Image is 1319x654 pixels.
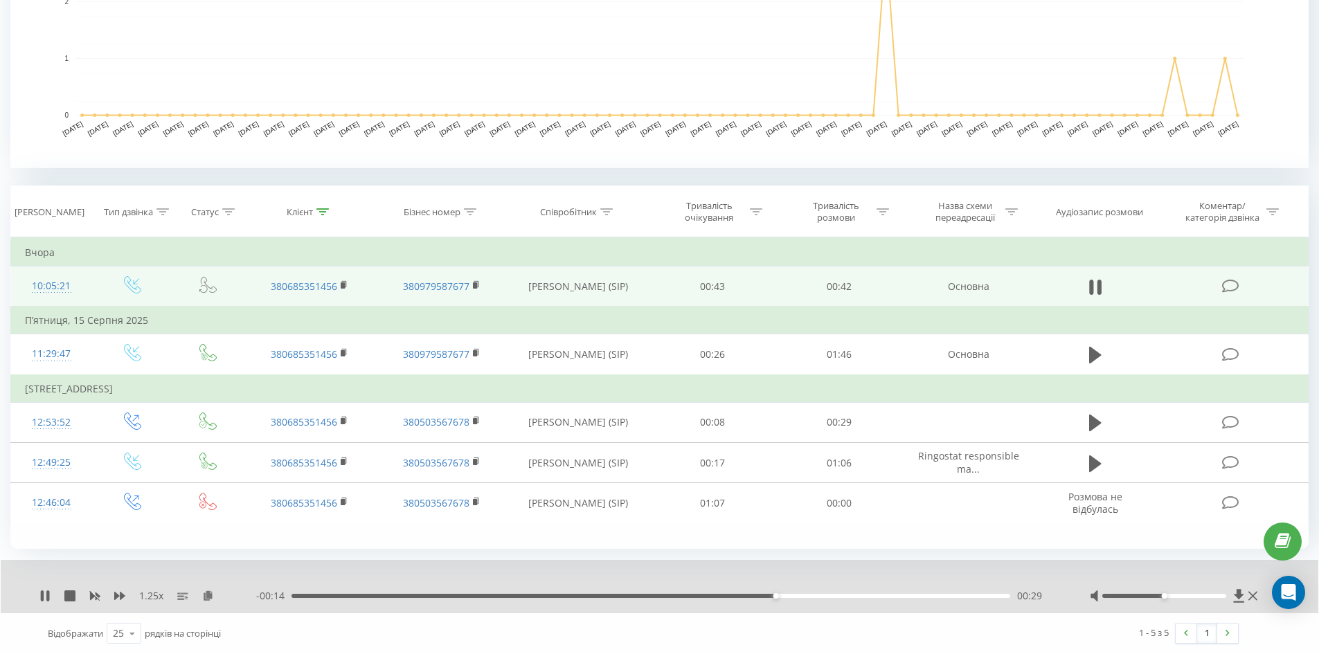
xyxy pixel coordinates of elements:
text: [DATE] [187,120,210,137]
div: Бізнес номер [404,206,460,218]
span: 00:29 [1017,589,1042,603]
div: 1 - 5 з 5 [1139,626,1169,639]
text: [DATE] [237,120,260,137]
td: [STREET_ADDRESS] [11,375,1309,403]
div: Тривалість розмови [799,200,873,224]
td: [PERSON_NAME] (SIP) [508,402,649,442]
text: [DATE] [212,120,235,137]
span: Розмова не відбулась [1068,490,1122,516]
text: [DATE] [488,120,511,137]
div: 12:49:25 [25,449,78,476]
div: Коментар/категорія дзвінка [1182,200,1263,224]
text: [DATE] [690,120,712,137]
text: [DATE] [338,120,361,137]
div: Тривалість очікування [672,200,746,224]
div: [PERSON_NAME] [15,206,84,218]
a: 1 [1196,624,1217,643]
text: [DATE] [589,120,611,137]
td: П’ятниця, 15 Серпня 2025 [11,307,1309,334]
text: [DATE] [312,120,335,137]
div: Статус [191,206,219,218]
a: 380685351456 [271,456,337,469]
div: Назва схеми переадресації [928,200,1002,224]
text: [DATE] [966,120,989,137]
a: 380503567678 [403,456,469,469]
text: [DATE] [1066,120,1089,137]
text: [DATE] [790,120,813,137]
td: 00:42 [776,266,903,307]
a: 380685351456 [271,415,337,428]
text: 0 [64,111,69,119]
td: 00:43 [649,266,776,307]
text: [DATE] [136,120,159,137]
text: [DATE] [1091,120,1114,137]
td: 01:07 [649,483,776,523]
a: 380503567678 [403,415,469,428]
text: [DATE] [1192,120,1214,137]
span: Відображати [48,627,103,639]
text: [DATE] [890,120,913,137]
td: [PERSON_NAME] (SIP) [508,266,649,307]
td: 00:17 [649,443,776,483]
text: [DATE] [991,120,1014,137]
text: [DATE] [413,120,436,137]
div: Тип дзвінка [104,206,153,218]
text: [DATE] [1116,120,1139,137]
a: 380979587677 [403,280,469,293]
text: [DATE] [865,120,888,137]
td: 00:26 [649,334,776,375]
div: Співробітник [540,206,597,218]
div: 11:29:47 [25,340,78,367]
td: 00:08 [649,402,776,442]
text: [DATE] [162,120,185,137]
td: 00:29 [776,402,903,442]
div: Accessibility label [1161,593,1167,599]
text: [DATE] [262,120,285,137]
div: 10:05:21 [25,273,78,300]
div: 12:46:04 [25,489,78,516]
td: Основна [902,266,1034,307]
text: [DATE] [764,120,787,137]
text: 1 [64,55,69,62]
text: [DATE] [111,120,134,137]
text: [DATE] [815,120,838,137]
td: [PERSON_NAME] (SIP) [508,334,649,375]
td: 01:46 [776,334,903,375]
text: [DATE] [1142,120,1165,137]
div: Клієнт [287,206,313,218]
td: 00:00 [776,483,903,523]
a: 380685351456 [271,347,337,361]
text: [DATE] [1016,120,1039,137]
text: [DATE] [514,120,537,137]
div: 25 [113,626,124,640]
text: [DATE] [664,120,687,137]
text: [DATE] [840,120,863,137]
a: 380979587677 [403,347,469,361]
td: 01:06 [776,443,903,483]
text: [DATE] [1217,120,1239,137]
span: рядків на сторінці [145,627,221,639]
a: 380503567678 [403,496,469,509]
text: [DATE] [62,120,84,137]
text: [DATE] [87,120,109,137]
div: Аудіозапис розмови [1056,206,1143,218]
text: [DATE] [363,120,386,137]
text: [DATE] [388,120,411,137]
text: [DATE] [739,120,762,137]
td: Основна [902,334,1034,375]
text: [DATE] [463,120,486,137]
text: [DATE] [940,120,963,137]
text: [DATE] [614,120,637,137]
a: 380685351456 [271,280,337,293]
text: [DATE] [1041,120,1064,137]
div: 12:53:52 [25,409,78,436]
text: [DATE] [715,120,737,137]
td: Вчора [11,239,1309,266]
text: [DATE] [564,120,586,137]
span: 1.25 x [139,589,163,603]
div: Open Intercom Messenger [1272,576,1305,609]
text: [DATE] [438,120,461,137]
a: 380685351456 [271,496,337,509]
div: Accessibility label [773,593,779,599]
td: [PERSON_NAME] (SIP) [508,443,649,483]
